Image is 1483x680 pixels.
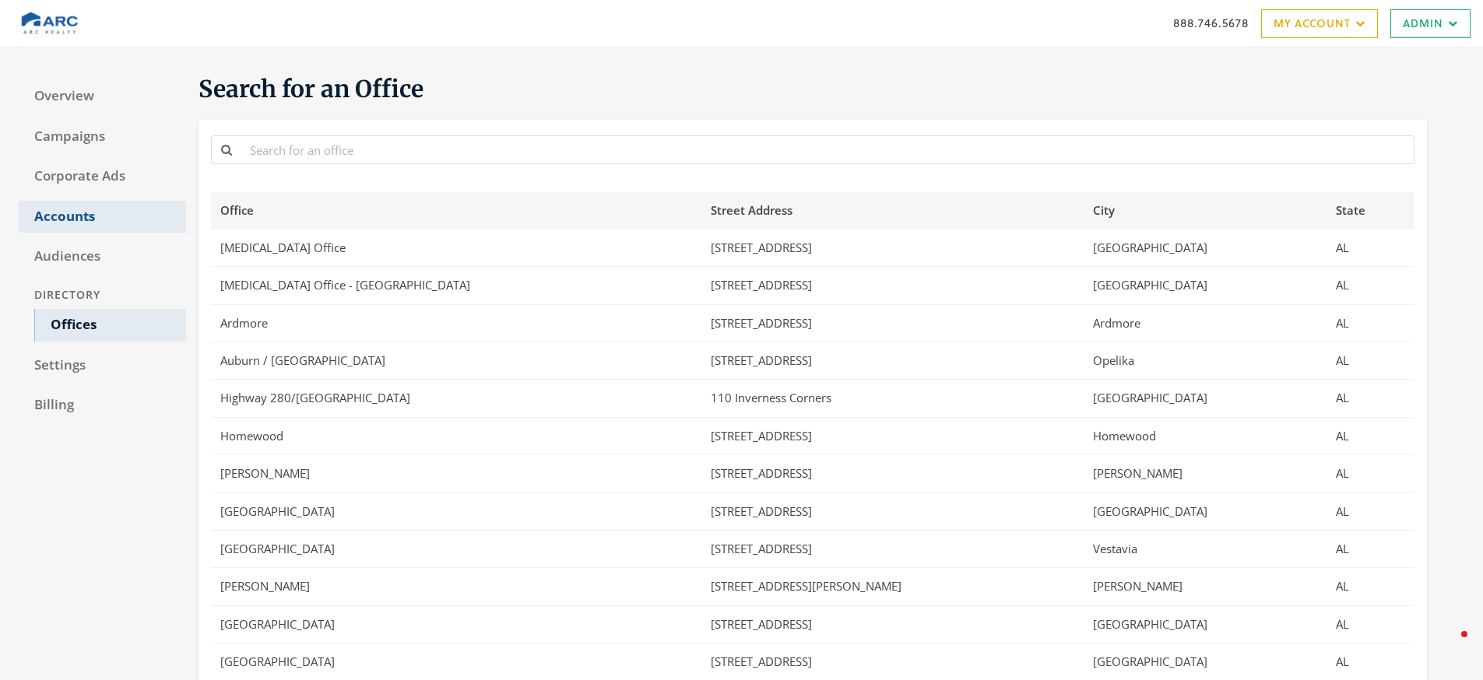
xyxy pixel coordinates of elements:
[1430,627,1467,664] iframe: Intercom live chat
[1084,605,1327,643] td: [GEOGRAPHIC_DATA]
[1327,192,1414,229] th: State
[19,349,186,382] a: Settings
[211,342,701,380] td: Auburn / [GEOGRAPHIC_DATA]
[19,201,186,233] a: Accounts
[701,417,1084,454] td: [STREET_ADDRESS]
[34,309,186,342] a: Offices
[1327,342,1414,380] td: AL
[211,531,701,568] td: [GEOGRAPHIC_DATA]
[211,605,701,643] td: [GEOGRAPHIC_DATA]
[12,4,89,43] img: Adwerx
[701,605,1084,643] td: [STREET_ADDRESS]
[1084,192,1327,229] th: City
[701,304,1084,342] td: [STREET_ADDRESS]
[211,192,701,229] th: Office
[19,389,186,422] a: Billing
[211,417,701,454] td: Homewood
[1327,492,1414,530] td: AL
[701,380,1084,417] td: 110 Inverness Corners
[1327,455,1414,492] td: AL
[211,267,701,304] td: [MEDICAL_DATA] Office - [GEOGRAPHIC_DATA]
[1261,9,1378,38] a: My Account
[1173,15,1249,31] a: 888.746.5678
[211,455,701,492] td: [PERSON_NAME]
[701,492,1084,530] td: [STREET_ADDRESS]
[1327,531,1414,568] td: AL
[221,144,232,156] i: Search for an office
[1327,380,1414,417] td: AL
[701,267,1084,304] td: [STREET_ADDRESS]
[1327,304,1414,342] td: AL
[1084,568,1327,605] td: [PERSON_NAME]
[1084,230,1327,267] td: [GEOGRAPHIC_DATA]
[211,230,701,267] td: [MEDICAL_DATA] Office
[19,281,186,310] div: Directory
[211,568,701,605] td: [PERSON_NAME]
[1327,267,1414,304] td: AL
[1084,455,1327,492] td: [PERSON_NAME]
[1084,531,1327,568] td: Vestavia
[1084,267,1327,304] td: [GEOGRAPHIC_DATA]
[1390,9,1471,38] a: Admin
[19,80,186,113] a: Overview
[19,121,186,153] a: Campaigns
[1084,342,1327,380] td: Opelika
[1327,417,1414,454] td: AL
[211,380,701,417] td: Highway 280/[GEOGRAPHIC_DATA]
[199,74,423,103] span: Search for an Office
[1084,417,1327,454] td: Homewood
[701,568,1084,605] td: [STREET_ADDRESS][PERSON_NAME]
[19,240,186,273] a: Audiences
[1084,492,1327,530] td: [GEOGRAPHIC_DATA]
[1084,380,1327,417] td: [GEOGRAPHIC_DATA]
[701,342,1084,380] td: [STREET_ADDRESS]
[19,160,186,193] a: Corporate Ads
[1327,230,1414,267] td: AL
[701,192,1084,229] th: Street Address
[1327,605,1414,643] td: AL
[211,304,701,342] td: Ardmore
[701,230,1084,267] td: [STREET_ADDRESS]
[1327,568,1414,605] td: AL
[701,455,1084,492] td: [STREET_ADDRESS]
[241,135,1414,164] input: Search for an office
[211,492,701,530] td: [GEOGRAPHIC_DATA]
[1084,304,1327,342] td: Ardmore
[701,531,1084,568] td: [STREET_ADDRESS]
